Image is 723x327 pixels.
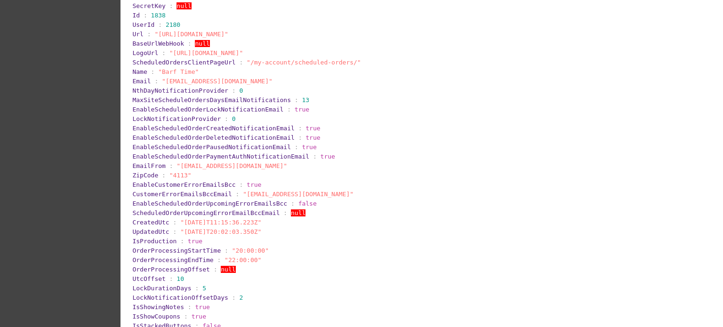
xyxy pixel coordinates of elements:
[195,303,209,311] span: true
[305,134,320,141] span: true
[195,40,209,47] span: null
[132,49,158,56] span: LogoUrl
[232,294,236,301] span: :
[214,266,217,273] span: :
[132,191,232,198] span: CustomerErrorEmailsBccEmail
[291,200,295,207] span: :
[162,172,166,179] span: :
[173,228,177,235] span: :
[132,313,180,320] span: IsShowCoupons
[132,144,291,151] span: EnableScheduledOrderPausedNotificationEmail
[132,134,294,141] span: EnableScheduledOrderDeletedNotificationEmail
[239,59,243,66] span: :
[158,21,162,28] span: :
[132,219,169,226] span: CreatedUtc
[132,87,228,94] span: NthDayNotificationProvider
[180,219,261,226] span: "[DATE]T11:15:36.223Z"
[169,49,243,56] span: "[URL][DOMAIN_NAME]"
[132,266,209,273] span: OrderProcessingOffset
[232,87,236,94] span: :
[217,256,221,263] span: :
[132,209,280,216] span: ScheduledOrderUpcomingErrorEmailBccEmail
[302,96,309,104] span: 13
[132,21,154,28] span: UserId
[243,191,353,198] span: "[EMAIL_ADDRESS][DOMAIN_NAME]"
[298,200,317,207] span: false
[225,247,228,254] span: :
[295,144,298,151] span: :
[188,238,202,245] span: true
[188,40,192,47] span: :
[169,275,173,282] span: :
[184,313,188,320] span: :
[132,228,169,235] span: UpdatedUtc
[177,2,191,9] span: null
[132,256,213,263] span: OrderProcessingEndTime
[166,21,180,28] span: 2180
[132,181,235,188] span: EnableCustomerErrorEmailsBcc
[177,162,287,169] span: "[EMAIL_ADDRESS][DOMAIN_NAME]"
[180,238,184,245] span: :
[132,68,147,75] span: Name
[305,125,320,132] span: true
[169,172,192,179] span: "4113"
[188,303,192,311] span: :
[132,200,287,207] span: EnableScheduledOrderUpcomingErrorEmailsBcc
[144,12,147,19] span: :
[132,59,235,66] span: ScheduledOrdersClientPageUrl
[132,238,177,245] span: IsProduction
[162,49,166,56] span: :
[132,2,165,9] span: SecretKey
[247,181,261,188] span: true
[132,125,294,132] span: EnableScheduledOrderCreatedNotificationEmail
[132,285,191,292] span: LockDurationDays
[169,162,173,169] span: :
[158,68,199,75] span: "Barf Time"
[132,247,221,254] span: OrderProcessingStartTime
[169,2,173,9] span: :
[239,294,243,301] span: 2
[132,12,140,19] span: Id
[295,106,309,113] span: true
[225,115,228,122] span: :
[151,68,155,75] span: :
[147,31,151,38] span: :
[162,78,273,85] span: "[EMAIL_ADDRESS][DOMAIN_NAME]"
[236,191,240,198] span: :
[132,106,283,113] span: EnableScheduledOrderLockNotificationEmail
[239,181,243,188] span: :
[313,153,317,160] span: :
[132,294,228,301] span: LockNotificationOffsetDays
[132,172,158,179] span: ZipCode
[295,96,298,104] span: :
[247,59,361,66] span: "/my-account/scheduled-orders/"
[132,275,165,282] span: UtcOffset
[195,285,199,292] span: :
[232,247,269,254] span: "20:00:00"
[287,106,291,113] span: :
[154,31,228,38] span: "[URL][DOMAIN_NAME]"
[302,144,316,151] span: true
[232,115,236,122] span: 0
[291,209,305,216] span: null
[321,153,335,160] span: true
[225,256,261,263] span: "22:00:00"
[192,313,206,320] span: true
[132,153,309,160] span: EnableScheduledOrderPaymentAuthNotificationEmail
[298,125,302,132] span: :
[132,162,165,169] span: EmailFrom
[239,87,243,94] span: 0
[132,115,221,122] span: LockNotificationProvider
[180,228,261,235] span: "[DATE]T20:02:03.350Z"
[202,285,206,292] span: 5
[221,266,235,273] span: null
[151,12,166,19] span: 1838
[283,209,287,216] span: :
[177,275,184,282] span: 10
[132,78,151,85] span: Email
[298,134,302,141] span: :
[132,31,143,38] span: Url
[173,219,177,226] span: :
[154,78,158,85] span: :
[132,40,184,47] span: BaseUrlWebHook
